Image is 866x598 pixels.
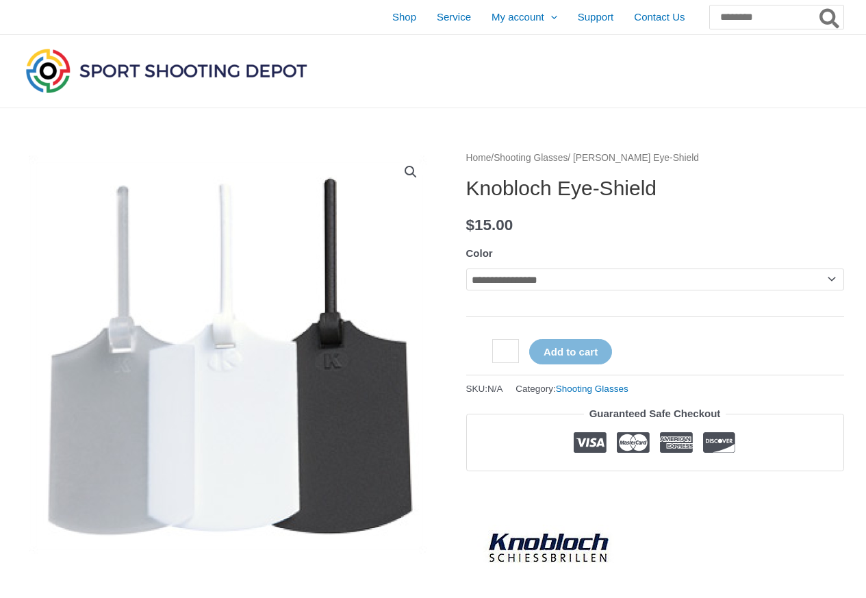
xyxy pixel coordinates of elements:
[494,153,568,163] a: Shooting Glasses
[487,384,503,394] span: N/A
[466,149,844,167] nav: Breadcrumb
[398,160,423,184] a: View full-screen image gallery
[584,404,726,423] legend: Guaranteed Safe Checkout
[466,216,475,234] span: $
[817,5,843,29] button: Search
[466,247,493,259] label: Color
[529,339,612,364] button: Add to cart
[466,216,513,234] bdi: 15.00
[466,153,492,163] a: Home
[515,380,628,397] span: Category:
[466,176,844,201] h1: Knobloch Eye-Shield
[23,149,433,560] img: Knobloch Eye-Shield
[556,384,628,394] a: Shooting Glasses
[492,339,519,363] input: Product quantity
[466,380,503,397] span: SKU:
[23,45,310,96] img: Sport Shooting Depot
